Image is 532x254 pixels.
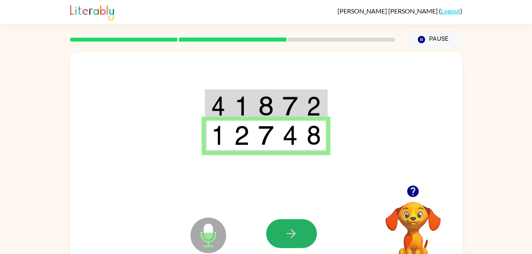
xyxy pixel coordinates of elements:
[211,96,225,116] img: 4
[307,96,321,116] img: 2
[211,125,225,145] img: 1
[405,30,462,49] button: Pause
[234,96,249,116] img: 1
[338,7,462,15] div: ( )
[234,125,249,145] img: 2
[70,3,114,21] img: Literably
[258,96,273,116] img: 8
[307,125,321,145] img: 8
[338,7,439,15] span: [PERSON_NAME] [PERSON_NAME]
[441,7,460,15] a: Logout
[282,96,297,116] img: 7
[258,125,273,145] img: 7
[282,125,297,145] img: 4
